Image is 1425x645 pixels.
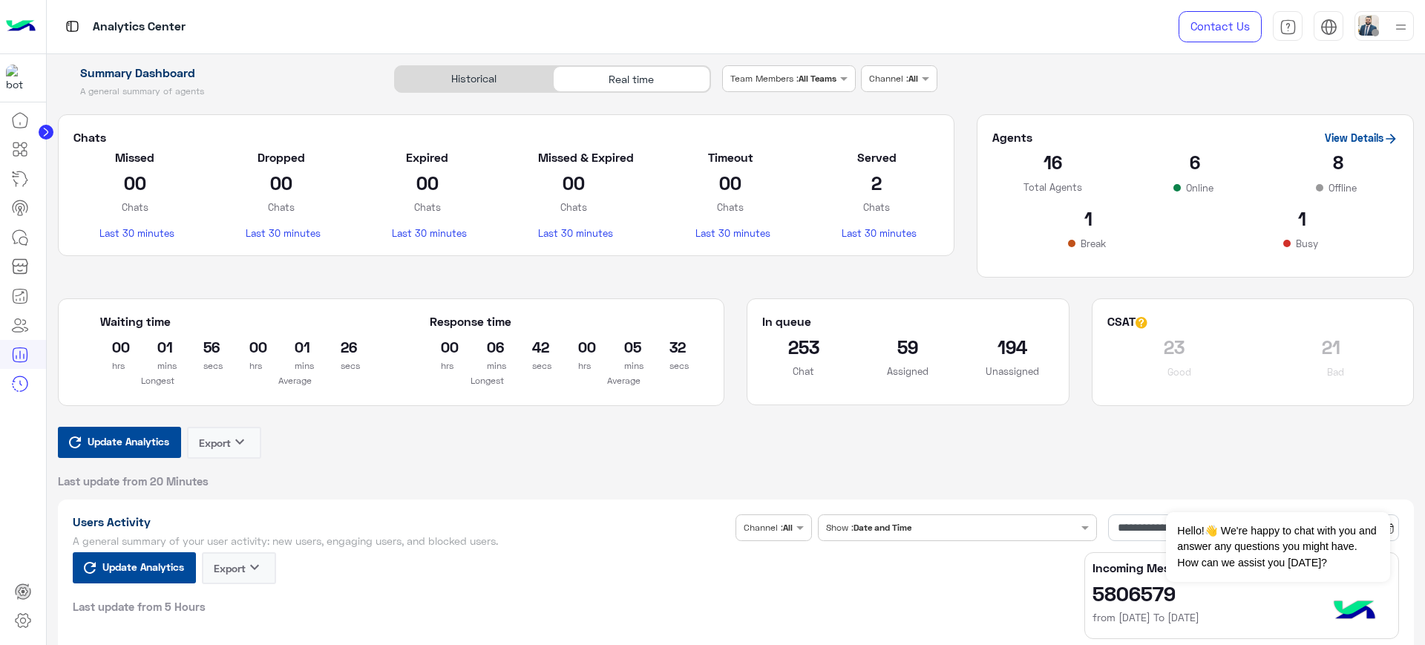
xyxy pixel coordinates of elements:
[203,335,204,358] h2: 56
[762,364,845,379] p: Chat
[73,552,196,583] button: Update Analytics
[992,206,1185,230] h2: 1
[73,130,939,145] h5: Chats
[63,17,82,36] img: tab
[538,200,609,215] p: Chats
[867,335,949,358] h2: 59
[73,514,730,529] h1: Users Activity
[112,335,113,358] h2: 00
[73,535,730,547] h5: A general summary of your user activity: new users, engaging users, and blocked users.
[762,335,845,358] h2: 253
[73,599,206,614] span: Last update from 5 Hours
[237,373,353,388] p: Average
[93,17,186,37] p: Analytics Center
[1107,314,1147,329] h5: CSAT
[249,335,250,358] h2: 00
[1135,150,1255,174] h2: 6
[578,335,579,358] h2: 00
[112,358,113,373] p: hrs
[538,171,609,194] h2: 00
[203,358,204,373] p: secs
[99,171,170,194] h2: 00
[249,358,250,373] p: hrs
[1092,581,1391,605] h2: 5806579
[842,226,912,240] p: Last 30 minutes
[157,358,158,373] p: mins
[1326,180,1360,195] p: Offline
[1166,512,1389,582] span: Hello!👋 We're happy to chat with you and answer any questions you might have. How can we assist y...
[669,358,670,373] p: secs
[1392,18,1410,36] img: profile
[972,364,1054,379] p: Unassigned
[1278,150,1398,174] h2: 8
[1293,236,1321,251] p: Busy
[992,180,1113,194] p: Total Agents
[624,335,625,358] h2: 05
[246,558,263,576] i: keyboard_arrow_down
[972,335,1054,358] h2: 194
[1273,11,1303,42] a: tab
[246,200,316,215] p: Chats
[392,171,462,194] h2: 00
[100,314,352,329] h5: Waiting time
[1078,236,1109,251] p: Break
[58,85,378,97] h5: A general summary of agents
[1280,19,1297,36] img: tab
[669,335,670,358] h2: 32
[246,171,316,194] h2: 00
[842,200,912,215] p: Chats
[762,314,811,329] h5: In queue
[799,73,836,84] b: All Teams
[532,335,533,358] h2: 42
[908,73,918,84] b: All
[1358,15,1379,36] img: userImage
[1264,335,1398,358] h2: 21
[1206,206,1398,230] h2: 1
[1183,180,1216,195] p: Online
[246,226,316,240] p: Last 30 minutes
[430,373,545,388] p: Longest
[395,66,552,92] div: Historical
[992,130,1032,145] h5: Agents
[1092,610,1391,625] h6: from [DATE] To [DATE]
[1179,11,1262,42] a: Contact Us
[695,200,766,215] p: Chats
[6,11,36,42] img: Logo
[538,226,609,240] p: Last 30 minutes
[1320,19,1337,36] img: tab
[99,150,170,165] h5: Missed
[532,358,533,373] p: secs
[99,200,170,215] p: Chats
[392,200,462,215] p: Chats
[1329,586,1380,638] img: hulul-logo.png
[992,150,1113,174] h2: 16
[231,433,249,451] i: keyboard_arrow_down
[567,373,682,388] p: Average
[624,358,625,373] p: mins
[1325,131,1398,144] a: View Details
[187,427,261,459] button: Exportkeyboard_arrow_down
[58,65,378,80] h1: Summary Dashboard
[392,150,462,165] h5: Expired
[695,226,766,240] p: Last 30 minutes
[100,373,215,388] p: Longest
[695,171,766,194] h2: 00
[1164,364,1194,379] p: Good
[430,314,511,329] h5: Response time
[842,171,912,194] h2: 2
[157,335,158,358] h2: 01
[58,427,181,458] button: Update Analytics
[392,226,462,240] p: Last 30 minutes
[6,65,33,91] img: 1403182699927242
[99,226,170,240] p: Last 30 minutes
[202,552,276,584] button: Exportkeyboard_arrow_down
[246,150,316,165] h5: Dropped
[695,150,766,165] h5: Timeout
